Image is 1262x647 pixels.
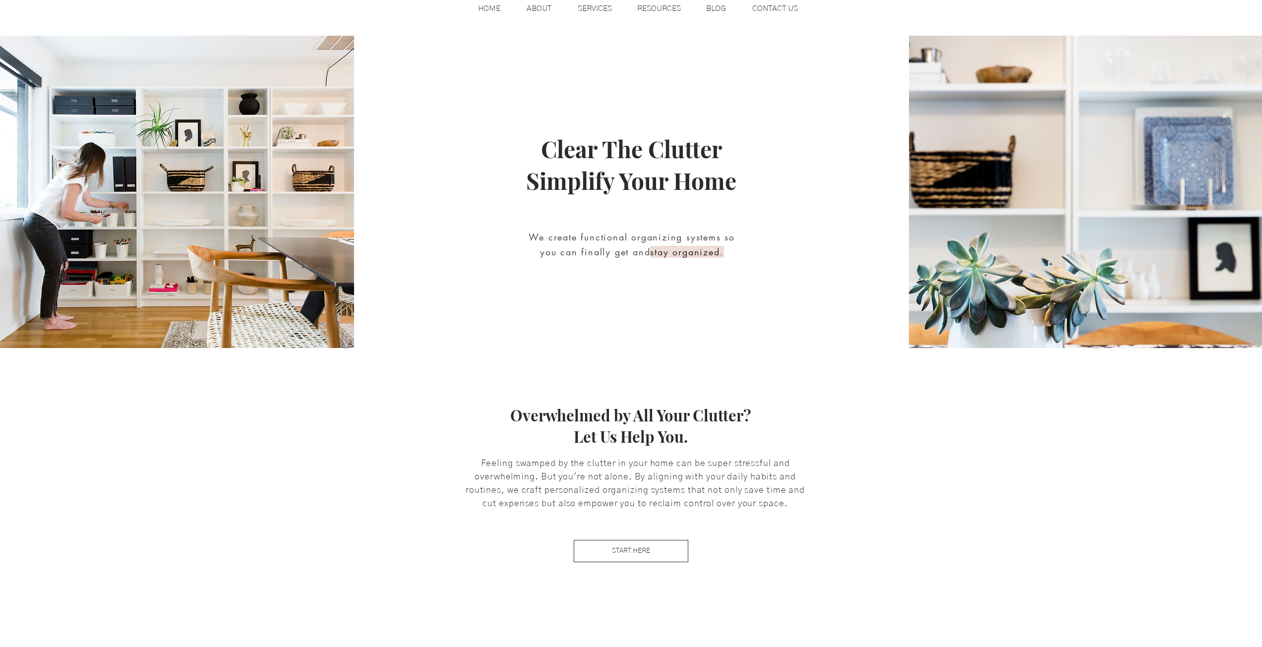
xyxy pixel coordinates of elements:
p: HOME [473,1,505,16]
a: START HERE [574,540,688,562]
a: RESOURCES [617,1,686,16]
span: Overwhelmed by All Your Clutter? Let Us Help You. [510,405,751,447]
p: ABOUT [522,1,556,16]
nav: Site [458,1,803,16]
span: We create functional organizing systems so you can finally get and [529,231,735,258]
p: SERVICES [573,1,617,16]
a: CONTACT US [731,1,803,16]
span: stay organized [650,246,720,258]
p: BLOG [701,1,731,16]
p: RESOURCES [632,1,686,16]
a: SERVICES [556,1,617,16]
span: Feeling swamped by the clutter in your home can be super stressful and overwhelming. But you're n... [466,459,805,508]
span: . [720,246,724,258]
p: CONTACT US [747,1,803,16]
a: HOME [458,1,505,16]
a: BLOG [686,1,731,16]
a: ABOUT [505,1,556,16]
span: START HERE [612,546,650,556]
span: Clear The Clutter Simplify Your Home [526,133,736,196]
